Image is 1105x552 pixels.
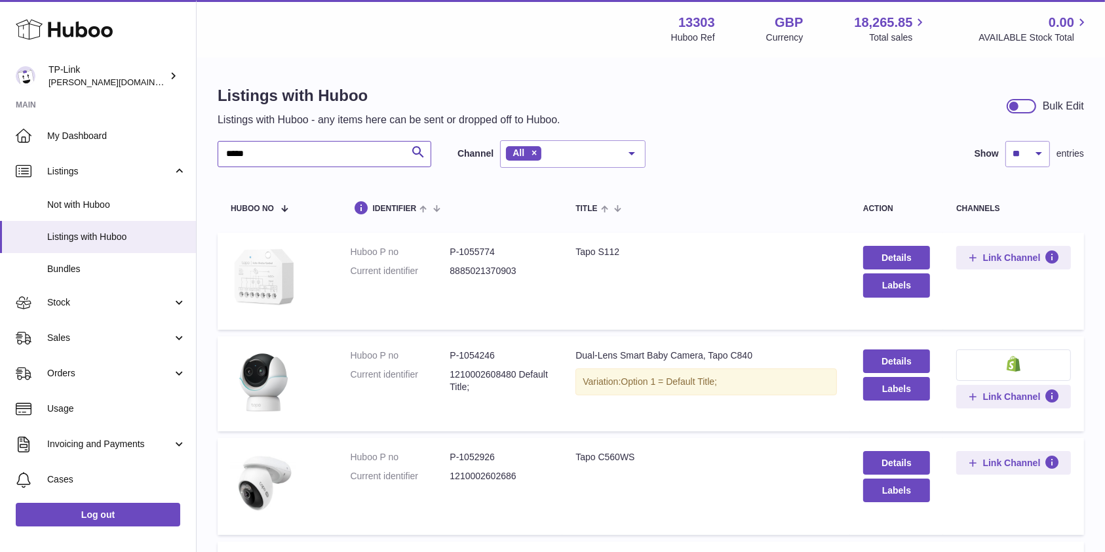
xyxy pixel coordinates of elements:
div: Currency [766,31,804,44]
img: shopify-small.png [1007,356,1020,372]
dd: 8885021370903 [450,265,549,277]
dd: 1210002602686 [450,470,549,483]
span: All [513,148,524,158]
span: My Dashboard [47,130,186,142]
dt: Current identifier [351,368,450,393]
span: Invoicing and Payments [47,438,172,450]
dd: P-1052926 [450,451,549,463]
span: Link Channel [983,391,1041,403]
img: Tapo S112 [231,246,296,313]
a: Details [863,451,930,475]
div: Dual-Lens Smart Baby Camera, Tapo C840 [575,349,837,362]
button: Link Channel [956,246,1071,269]
span: entries [1057,148,1084,160]
span: [PERSON_NAME][DOMAIN_NAME][EMAIL_ADDRESS][DOMAIN_NAME] [48,77,331,87]
span: Link Channel [983,252,1041,264]
button: Link Channel [956,451,1071,475]
a: 0.00 AVAILABLE Stock Total [979,14,1089,44]
dd: P-1055774 [450,246,549,258]
dt: Huboo P no [351,451,450,463]
div: Tapo C560WS [575,451,837,463]
span: Option 1 = Default Title; [621,376,717,387]
dt: Huboo P no [351,246,450,258]
span: Usage [47,403,186,415]
a: Details [863,246,930,269]
div: action [863,205,930,213]
span: Listings with Huboo [47,231,186,243]
img: Tapo C560WS [231,451,296,519]
span: Huboo no [231,205,274,213]
div: Variation: [575,368,837,395]
div: Tapo S112 [575,246,837,258]
strong: 13303 [678,14,715,31]
div: channels [956,205,1071,213]
span: 0.00 [1049,14,1074,31]
dd: P-1054246 [450,349,549,362]
button: Labels [863,273,930,297]
h1: Listings with Huboo [218,85,560,106]
dt: Huboo P no [351,349,450,362]
span: Not with Huboo [47,199,186,211]
dt: Current identifier [351,265,450,277]
span: 18,265.85 [854,14,912,31]
span: Link Channel [983,457,1041,469]
a: Details [863,349,930,373]
span: identifier [373,205,417,213]
div: Bulk Edit [1043,99,1084,113]
span: Cases [47,473,186,486]
div: TP-Link [48,64,166,89]
label: Channel [457,148,494,160]
span: Bundles [47,263,186,275]
strong: GBP [775,14,803,31]
img: susie.li@tp-link.com [16,66,35,86]
a: 18,265.85 Total sales [854,14,927,44]
span: Total sales [869,31,927,44]
p: Listings with Huboo - any items here can be sent or dropped off to Huboo. [218,113,560,127]
span: Orders [47,367,172,380]
label: Show [975,148,999,160]
span: title [575,205,597,213]
img: Dual-Lens Smart Baby Camera, Tapo C840 [231,349,296,415]
span: Sales [47,332,172,344]
span: Stock [47,296,172,309]
div: Huboo Ref [671,31,715,44]
button: Labels [863,377,930,401]
button: Labels [863,479,930,502]
a: Log out [16,503,180,526]
span: AVAILABLE Stock Total [979,31,1089,44]
span: Listings [47,165,172,178]
dd: 1210002608480 Default Title; [450,368,549,393]
button: Link Channel [956,385,1071,408]
dt: Current identifier [351,470,450,483]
